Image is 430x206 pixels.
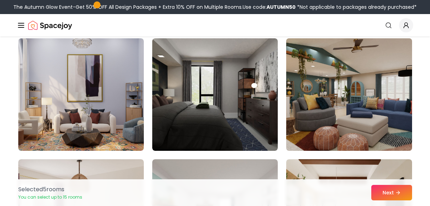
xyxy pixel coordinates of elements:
[13,4,417,11] div: The Autumn Glow Event-Get 50% OFF All Design Packages + Extra 10% OFF on Multiple Rooms.
[152,38,278,151] img: Room room-44
[18,38,144,151] img: Room room-43
[296,4,417,11] span: *Not applicable to packages already purchased*
[28,18,72,32] img: Spacejoy Logo
[18,194,82,200] p: You can select up to 15 rooms
[243,4,296,11] span: Use code:
[371,185,412,200] button: Next
[28,18,72,32] a: Spacejoy
[283,36,415,154] img: Room room-45
[17,14,413,37] nav: Global
[267,4,296,11] b: AUTUMN50
[18,185,82,194] p: Selected 5 room s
